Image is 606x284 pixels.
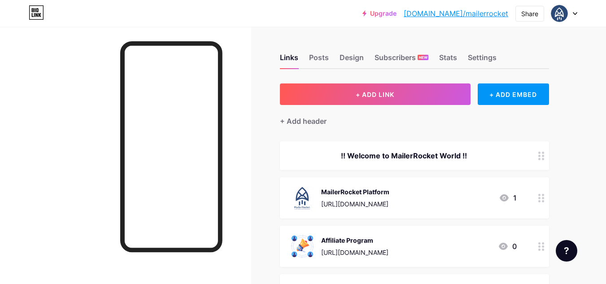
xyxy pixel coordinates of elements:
[362,10,397,17] a: Upgrade
[404,8,508,19] a: [DOMAIN_NAME]/mailerrocket
[280,116,327,127] div: + Add header
[356,91,394,98] span: + ADD LINK
[321,199,389,209] div: [URL][DOMAIN_NAME]
[291,235,314,258] img: Affiliate Program
[468,52,497,68] div: Settings
[439,52,457,68] div: Stats
[309,52,329,68] div: Posts
[375,52,428,68] div: Subscribers
[321,187,389,197] div: MailerRocket Platform
[291,186,314,210] img: MailerRocket Platform
[499,192,517,203] div: 1
[419,55,427,60] span: NEW
[321,248,388,257] div: [URL][DOMAIN_NAME]
[280,52,298,68] div: Links
[498,241,517,252] div: 0
[340,52,364,68] div: Design
[280,83,471,105] button: + ADD LINK
[291,150,517,161] div: !! Welcome to MailerRocket World !!
[551,5,568,22] img: mailerrocket
[478,83,549,105] div: + ADD EMBED
[521,9,538,18] div: Share
[321,236,388,245] div: Affiliate Program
